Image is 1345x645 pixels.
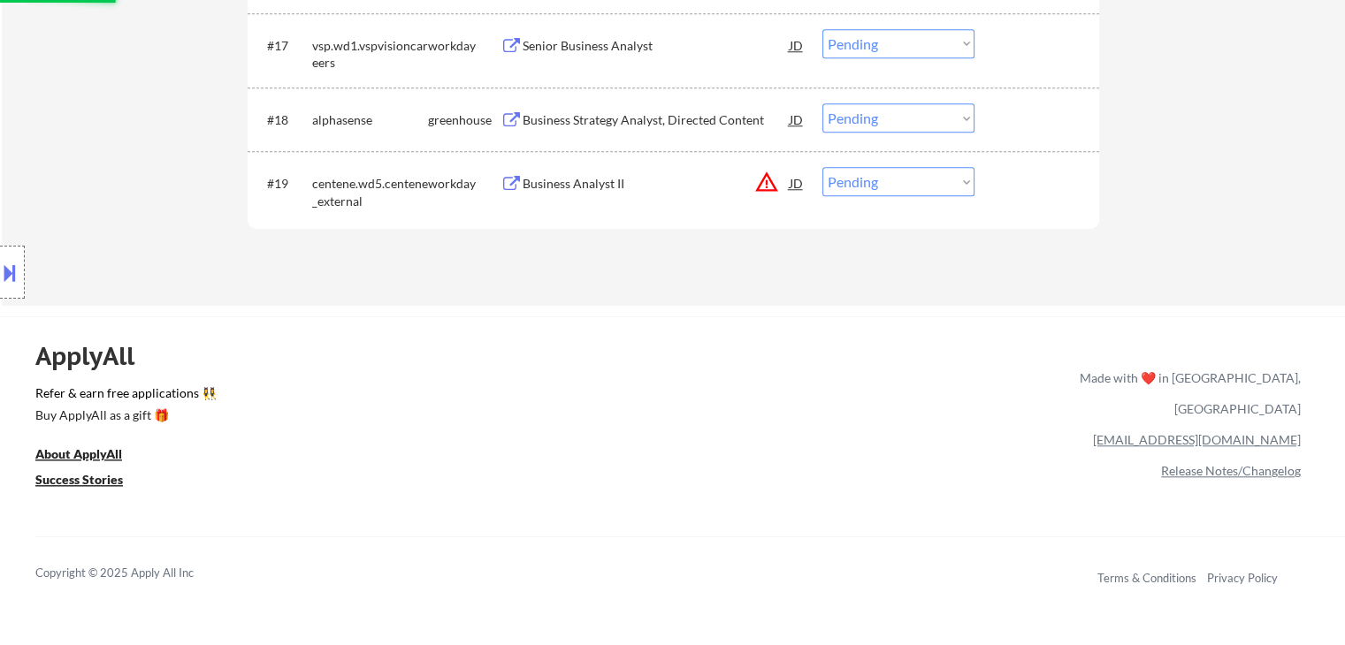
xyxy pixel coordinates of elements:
a: Terms & Conditions [1097,571,1196,585]
div: centene.wd5.centene_external [312,175,428,209]
u: About ApplyAll [35,446,122,461]
div: JD [788,167,806,199]
a: Success Stories [35,470,147,492]
div: #17 [267,37,298,55]
div: Copyright © 2025 Apply All Inc [35,565,239,582]
div: Made with ❤️ in [GEOGRAPHIC_DATA], [GEOGRAPHIC_DATA] [1073,362,1301,424]
div: vsp.wd1.vspvisioncareers [312,37,428,72]
div: JD [788,29,806,61]
div: alphasense [312,111,428,129]
a: [EMAIL_ADDRESS][DOMAIN_NAME] [1093,432,1301,447]
div: JD [788,103,806,135]
div: Business Strategy Analyst, Directed Content [523,111,790,129]
div: greenhouse [428,111,501,129]
a: About ApplyAll [35,444,147,467]
button: warning_amber [754,170,779,194]
u: Success Stories [35,472,123,487]
a: Refer & earn free applications 👯‍♀️ [35,387,710,406]
a: Release Notes/Changelog [1161,463,1301,478]
div: workday [428,37,501,55]
div: workday [428,175,501,193]
a: Privacy Policy [1207,571,1278,585]
div: Senior Business Analyst [523,37,790,55]
div: Business Analyst II [523,175,790,193]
